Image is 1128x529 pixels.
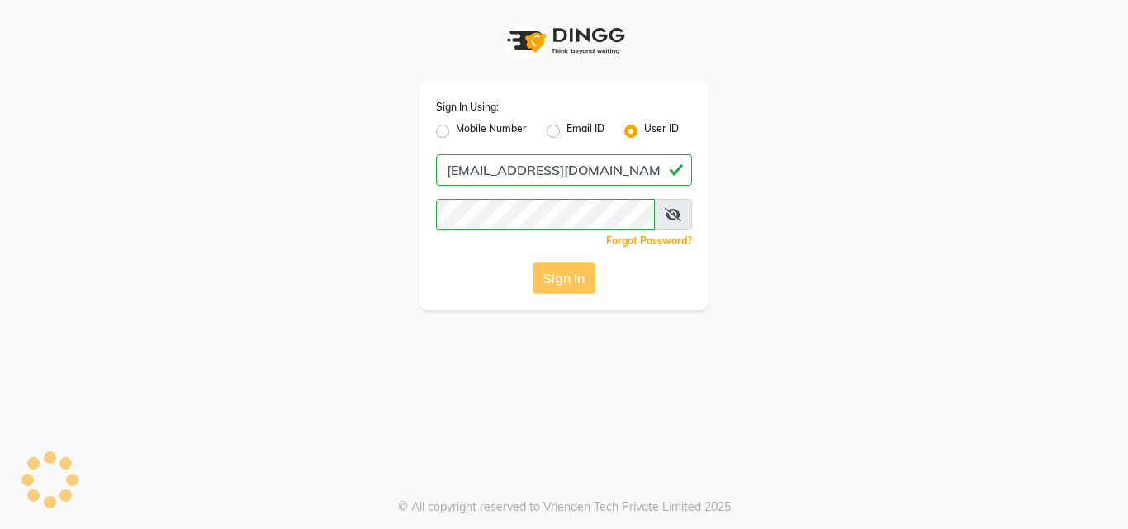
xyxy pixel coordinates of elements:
[436,154,692,186] input: Username
[566,121,604,141] label: Email ID
[436,199,655,230] input: Username
[498,17,630,65] img: logo1.svg
[456,121,527,141] label: Mobile Number
[644,121,679,141] label: User ID
[436,100,499,115] label: Sign In Using:
[606,234,692,247] a: Forgot Password?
